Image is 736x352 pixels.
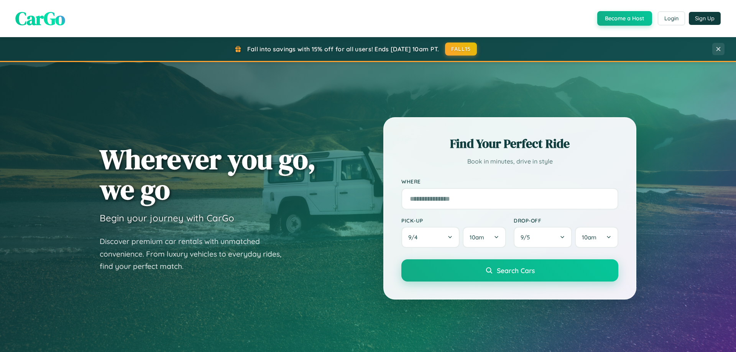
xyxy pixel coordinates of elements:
[689,12,721,25] button: Sign Up
[247,45,439,53] span: Fall into savings with 15% off for all users! Ends [DATE] 10am PT.
[401,217,506,224] label: Pick-up
[658,11,685,25] button: Login
[521,234,534,241] span: 9 / 5
[401,156,618,167] p: Book in minutes, drive in style
[445,43,477,56] button: FALL15
[514,227,572,248] button: 9/5
[401,178,618,185] label: Where
[408,234,421,241] span: 9 / 4
[514,217,618,224] label: Drop-off
[100,144,316,205] h1: Wherever you go, we go
[470,234,484,241] span: 10am
[497,266,535,275] span: Search Cars
[463,227,506,248] button: 10am
[582,234,596,241] span: 10am
[401,227,460,248] button: 9/4
[15,6,65,31] span: CarGo
[100,235,291,273] p: Discover premium car rentals with unmatched convenience. From luxury vehicles to everyday rides, ...
[401,259,618,282] button: Search Cars
[597,11,652,26] button: Become a Host
[401,135,618,152] h2: Find Your Perfect Ride
[100,212,234,224] h3: Begin your journey with CarGo
[575,227,618,248] button: 10am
